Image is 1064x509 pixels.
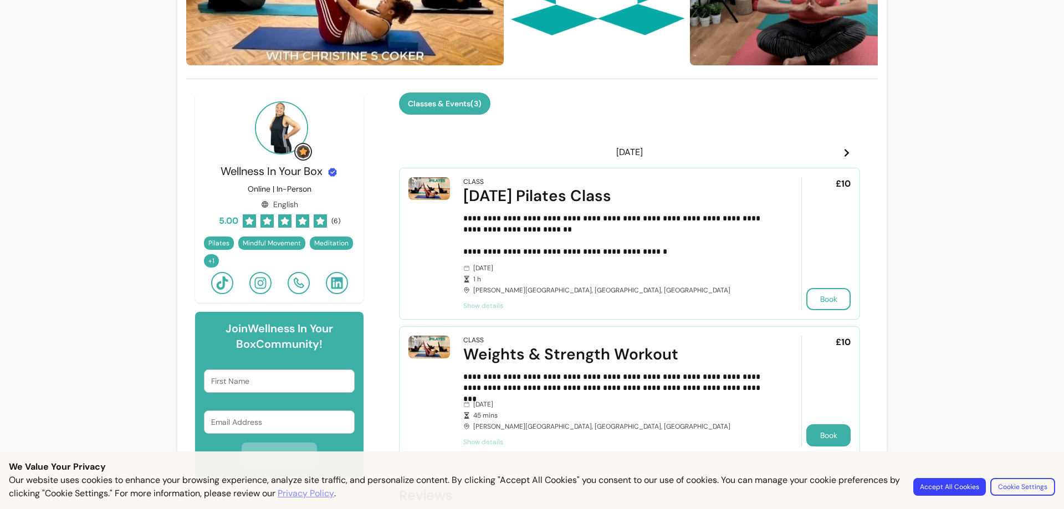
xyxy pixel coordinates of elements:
[990,478,1055,496] button: Cookie Settings
[463,336,484,345] div: Class
[248,183,311,194] p: Online | In-Person
[836,177,851,191] span: £10
[463,400,770,431] div: [DATE] [PERSON_NAME][GEOGRAPHIC_DATA], [GEOGRAPHIC_DATA], [GEOGRAPHIC_DATA]
[278,487,334,500] a: Privacy Policy
[408,177,450,200] img: Thursday Pilates Class
[463,345,770,364] div: Weights & Strength Workout
[261,199,298,210] div: English
[408,336,450,358] img: Weights & Strength Workout
[211,376,347,387] input: First Name
[255,101,308,155] img: Provider image
[836,336,851,349] span: £10
[463,177,484,186] div: Class
[331,217,340,225] span: ( 6 )
[208,239,229,248] span: Pilates
[463,438,770,446] span: Show details
[211,417,347,428] input: Email Address
[204,321,355,352] h6: Join Wellness In Your Box Community!
[806,288,851,310] button: Book
[219,214,238,228] span: 5.00
[9,460,1055,474] p: We Value Your Privacy
[463,186,770,206] div: [DATE] Pilates Class
[243,239,301,248] span: Mindful Movement
[9,474,900,500] p: Our website uses cookies to enhance your browsing experience, analyze site traffic, and personali...
[473,411,770,420] span: 45 mins
[221,164,323,178] span: Wellness In Your Box
[296,145,310,158] img: Grow
[463,301,770,310] span: Show details
[463,264,770,295] div: [DATE] [PERSON_NAME][GEOGRAPHIC_DATA], [GEOGRAPHIC_DATA], [GEOGRAPHIC_DATA]
[399,92,490,115] button: Classes & Events(3)
[206,256,217,265] span: + 1
[399,141,860,163] header: [DATE]
[806,424,851,446] button: Book
[473,275,770,284] span: 1 h
[913,478,986,496] button: Accept All Cookies
[314,239,349,248] span: Meditation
